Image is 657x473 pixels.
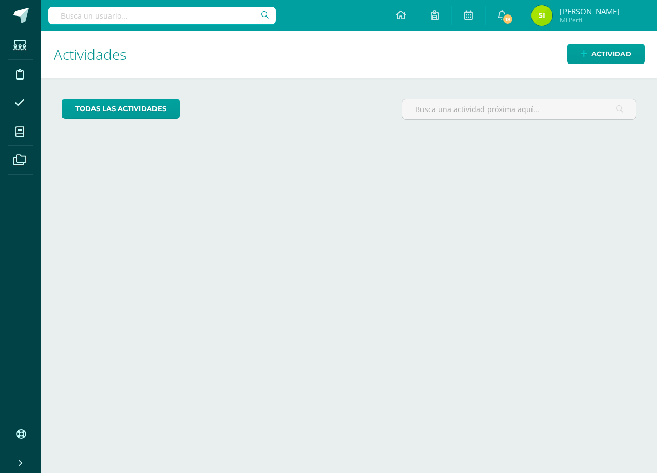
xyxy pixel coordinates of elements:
img: 8c31942744a62167597c0577cd3454bb.png [531,5,552,26]
h1: Actividades [54,31,645,78]
input: Busca un usuario... [48,7,276,24]
span: 18 [502,13,513,25]
span: Mi Perfil [560,15,619,24]
a: todas las Actividades [62,99,180,119]
input: Busca una actividad próxima aquí... [402,99,636,119]
span: Actividad [591,44,631,64]
span: [PERSON_NAME] [560,6,619,17]
a: Actividad [567,44,645,64]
